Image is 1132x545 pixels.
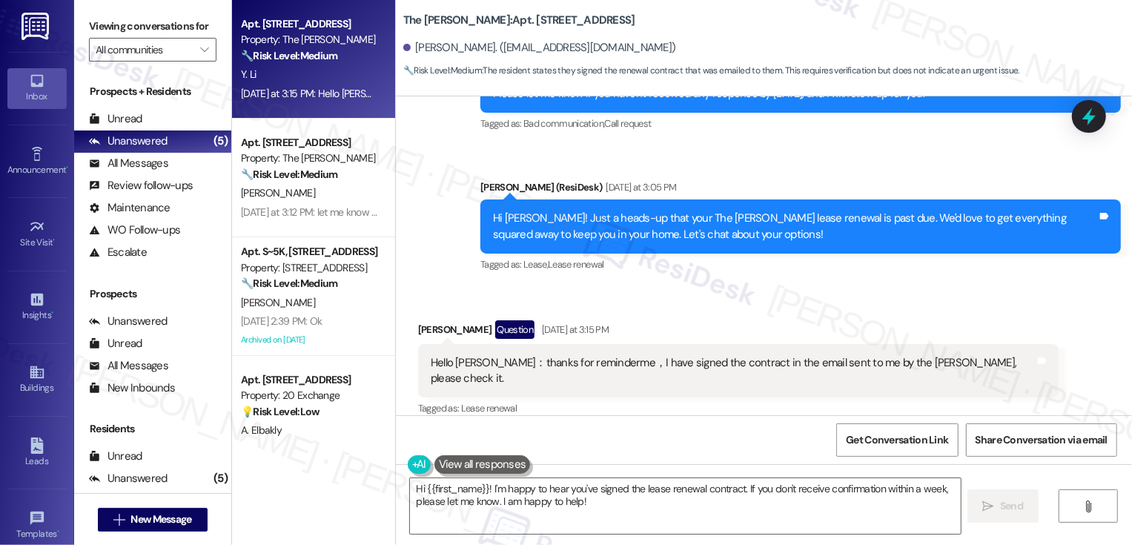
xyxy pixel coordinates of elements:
div: Question [495,320,534,339]
button: Get Conversation Link [836,423,958,457]
i:  [983,501,994,512]
div: Residents [74,421,231,437]
div: Property: [STREET_ADDRESS] [241,260,378,276]
i:  [200,44,208,56]
div: Apt. [STREET_ADDRESS] [241,135,378,151]
strong: 🔧 Risk Level: Medium [241,168,337,181]
div: [DATE] at 3:05 PM [603,179,677,195]
div: Escalate [89,245,147,260]
div: Unanswered [89,133,168,149]
textarea: Hi {{first_name}}! I'm happy to hear you've signed the lease renewal contract. If you don't recei... [410,478,961,534]
div: WO Follow-ups [89,222,180,238]
div: Tagged as: [418,397,1059,419]
span: Lease renewal [548,258,604,271]
input: All communities [96,38,193,62]
span: Lease renewal [461,402,517,414]
div: [DATE] at 3:12 PM: let me know if you aren't seeing it on your end and i can try to get back in i... [241,205,696,219]
span: [PERSON_NAME] [241,186,315,199]
span: Call request [604,117,651,130]
div: Unanswered [89,471,168,486]
button: Share Conversation via email [966,423,1117,457]
a: Insights • [7,287,67,327]
div: Review follow-ups [89,178,193,194]
div: All Messages [89,358,168,374]
div: Unread [89,336,142,351]
span: Bad communication , [523,117,604,130]
div: [PERSON_NAME] [418,320,1059,344]
span: • [66,162,68,173]
div: Prospects [74,286,231,302]
div: [PERSON_NAME]. ([EMAIL_ADDRESS][DOMAIN_NAME]) [403,40,676,56]
span: Lease , [523,258,548,271]
div: [PERSON_NAME] (ResiDesk) [480,179,1121,200]
div: Hi [PERSON_NAME]! Just a heads-up that your The [PERSON_NAME] lease renewal is past due. We'd lov... [493,211,1097,242]
span: A. Elbakly [241,423,282,437]
span: Share Conversation via email [976,432,1108,448]
div: Apt. [STREET_ADDRESS] [241,372,378,388]
div: Prospects + Residents [74,84,231,99]
div: Property: The [PERSON_NAME] [241,32,378,47]
button: New Message [98,508,208,532]
span: : The resident states they signed the renewal contract that was emailed to them. This requires ve... [403,63,1019,79]
div: (5) [210,467,231,490]
div: Archived on [DATE] [239,331,380,349]
strong: 🔧 Risk Level: Medium [241,277,337,290]
span: Get Conversation Link [846,432,948,448]
div: Property: 20 Exchange [241,388,378,403]
span: New Message [130,512,191,527]
div: All Messages [89,156,168,171]
strong: 🔧 Risk Level: Medium [403,65,482,76]
span: Y. Li [241,67,256,81]
span: [PERSON_NAME] [241,296,315,309]
button: Send [967,489,1039,523]
a: Site Visit • [7,214,67,254]
div: [DATE] at 3:15 PM: Hello [PERSON_NAME]：thanks for reminderme，I have signed the contract in the em... [241,87,921,100]
div: Unanswered [89,314,168,329]
a: Inbox [7,68,67,108]
span: • [57,526,59,537]
label: Viewing conversations for [89,15,216,38]
div: Property: The [PERSON_NAME] [241,151,378,166]
span: • [51,308,53,318]
div: [DATE] 2:39 PM: Ok [241,314,322,328]
div: Tagged as: [480,113,1121,134]
strong: 🔧 Risk Level: Medium [241,49,337,62]
div: Unread [89,111,142,127]
div: Maintenance [89,200,171,216]
div: New Inbounds [89,380,175,396]
strong: 💡 Risk Level: Low [241,405,320,418]
span: • [53,235,56,245]
div: Unread [89,449,142,464]
a: Buildings [7,360,67,400]
div: [DATE] at 3:15 PM [538,322,609,337]
div: Tagged as: [480,254,1121,275]
i:  [1083,501,1094,512]
b: The [PERSON_NAME]: Apt. [STREET_ADDRESS] [403,13,635,28]
div: Hello [PERSON_NAME]：thanks for reminderme，I have signed the contract in the email sent to me by t... [431,355,1035,387]
a: Leads [7,433,67,473]
div: (5) [210,130,231,153]
i:  [113,514,125,526]
span: Send [1000,498,1023,514]
div: Apt. S~5K, [STREET_ADDRESS] [241,244,378,260]
div: Apt. [STREET_ADDRESS] [241,16,378,32]
img: ResiDesk Logo [21,13,52,40]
